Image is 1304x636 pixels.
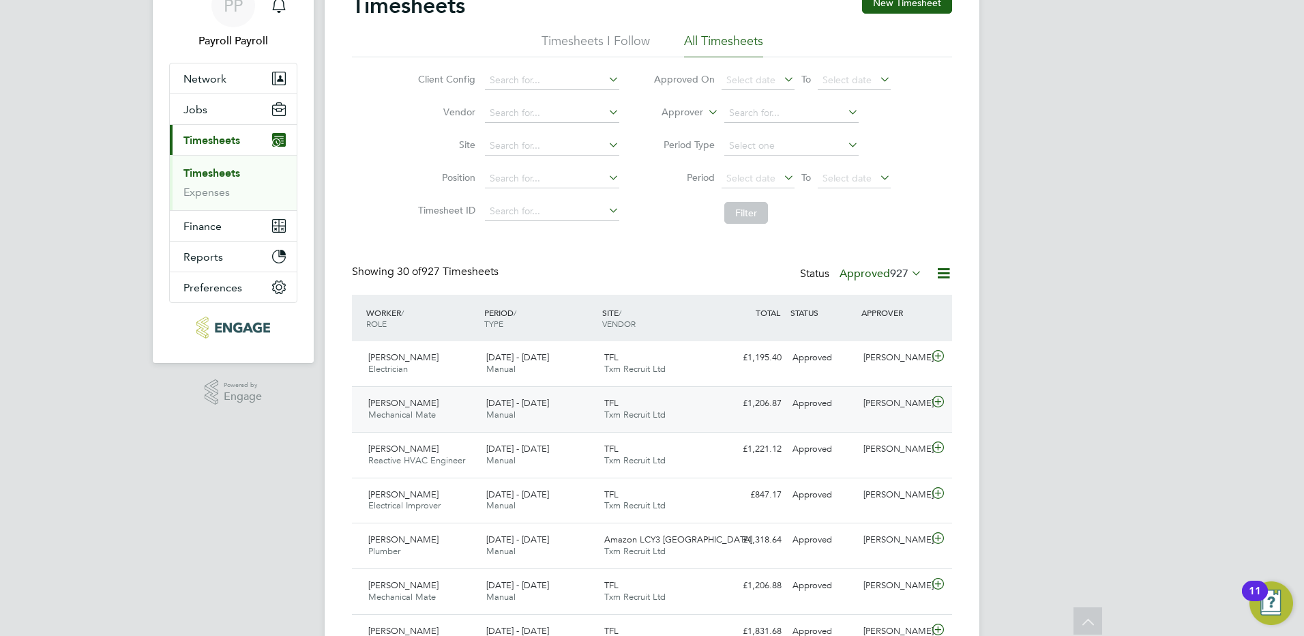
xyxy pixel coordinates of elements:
[486,545,516,557] span: Manual
[486,579,549,591] span: [DATE] - [DATE]
[368,489,439,500] span: [PERSON_NAME]
[169,317,297,338] a: Go to home page
[170,242,297,272] button: Reports
[397,265,499,278] span: 927 Timesheets
[726,172,775,184] span: Select date
[368,397,439,409] span: [PERSON_NAME]
[205,379,263,405] a: Powered byEngage
[224,391,262,403] span: Engage
[604,534,752,545] span: Amazon LCY3 [GEOGRAPHIC_DATA]
[642,106,703,119] label: Approver
[368,579,439,591] span: [PERSON_NAME]
[604,591,666,603] span: Txm Recruit Ltd
[401,307,404,318] span: /
[183,186,230,199] a: Expenses
[684,33,763,57] li: All Timesheets
[170,272,297,302] button: Preferences
[604,454,666,466] span: Txm Recruit Ltd
[716,484,787,506] div: £847.17
[183,103,207,116] span: Jobs
[368,409,436,420] span: Mechanical Mate
[486,397,549,409] span: [DATE] - [DATE]
[486,534,549,545] span: [DATE] - [DATE]
[486,591,516,603] span: Manual
[484,318,503,329] span: TYPE
[787,438,858,461] div: Approved
[169,33,297,49] span: Payroll Payroll
[170,94,297,124] button: Jobs
[486,454,516,466] span: Manual
[787,347,858,369] div: Approved
[486,351,549,363] span: [DATE] - [DATE]
[619,307,621,318] span: /
[486,500,516,511] span: Manual
[787,529,858,551] div: Approved
[823,172,872,184] span: Select date
[604,443,619,454] span: TFL
[183,281,242,294] span: Preferences
[542,33,650,57] li: Timesheets I Follow
[183,250,223,263] span: Reports
[724,104,859,123] input: Search for...
[1249,581,1293,625] button: Open Resource Center, 11 new notifications
[486,409,516,420] span: Manual
[797,169,815,186] span: To
[858,438,929,461] div: [PERSON_NAME]
[183,134,240,147] span: Timesheets
[787,392,858,415] div: Approved
[397,265,421,278] span: 30 of
[724,202,768,224] button: Filter
[602,318,636,329] span: VENDOR
[352,265,501,279] div: Showing
[858,347,929,369] div: [PERSON_NAME]
[840,267,922,280] label: Approved
[653,139,715,151] label: Period Type
[368,534,439,545] span: [PERSON_NAME]
[653,171,715,184] label: Period
[599,300,717,336] div: SITE
[604,363,666,375] span: Txm Recruit Ltd
[604,579,619,591] span: TFL
[858,300,929,325] div: APPROVER
[653,73,715,85] label: Approved On
[170,125,297,155] button: Timesheets
[787,300,858,325] div: STATUS
[485,104,619,123] input: Search for...
[756,307,780,318] span: TOTAL
[716,438,787,461] div: £1,221.12
[486,443,549,454] span: [DATE] - [DATE]
[414,171,475,184] label: Position
[604,409,666,420] span: Txm Recruit Ltd
[170,211,297,241] button: Finance
[858,484,929,506] div: [PERSON_NAME]
[363,300,481,336] div: WORKER
[481,300,599,336] div: PERIOD
[224,379,262,391] span: Powered by
[1249,591,1261,609] div: 11
[716,575,787,597] div: £1,206.88
[604,489,619,500] span: TFL
[604,500,666,511] span: Txm Recruit Ltd
[716,347,787,369] div: £1,195.40
[183,220,222,233] span: Finance
[858,392,929,415] div: [PERSON_NAME]
[485,71,619,90] input: Search for...
[724,136,859,156] input: Select one
[366,318,387,329] span: ROLE
[368,500,441,511] span: Electrical Improver
[486,489,549,500] span: [DATE] - [DATE]
[485,202,619,221] input: Search for...
[183,167,240,179] a: Timesheets
[787,484,858,506] div: Approved
[890,267,908,280] span: 927
[196,317,269,338] img: txmrecruit-logo-retina.png
[183,72,226,85] span: Network
[368,443,439,454] span: [PERSON_NAME]
[485,136,619,156] input: Search for...
[858,529,929,551] div: [PERSON_NAME]
[604,545,666,557] span: Txm Recruit Ltd
[414,106,475,118] label: Vendor
[368,591,436,603] span: Mechanical Mate
[170,155,297,210] div: Timesheets
[797,70,815,88] span: To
